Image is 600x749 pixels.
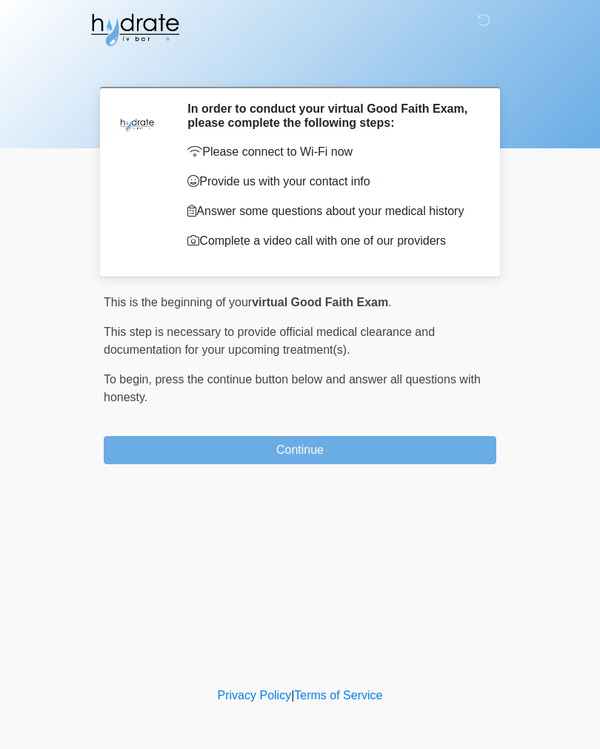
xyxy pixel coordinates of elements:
[104,373,481,403] span: press the continue button below and answer all questions with honesty.
[104,436,496,464] button: Continue
[89,11,181,48] img: Hydrate IV Bar - Fort Collins Logo
[93,53,507,81] h1: ‎ ‎ ‎
[388,296,391,308] span: .
[187,102,474,130] h2: In order to conduct your virtual Good Faith Exam, please complete the following steps:
[187,173,474,191] p: Provide us with your contact info
[104,296,252,308] span: This is the beginning of your
[115,102,159,146] img: Agent Avatar
[218,689,292,702] a: Privacy Policy
[291,689,294,702] a: |
[104,373,155,386] span: To begin,
[252,296,388,308] strong: virtual Good Faith Exam
[187,143,474,161] p: Please connect to Wi-Fi now
[104,326,435,356] span: This step is necessary to provide official medical clearance and documentation for your upcoming ...
[187,202,474,220] p: Answer some questions about your medical history
[187,232,474,250] p: Complete a video call with one of our providers
[294,689,382,702] a: Terms of Service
